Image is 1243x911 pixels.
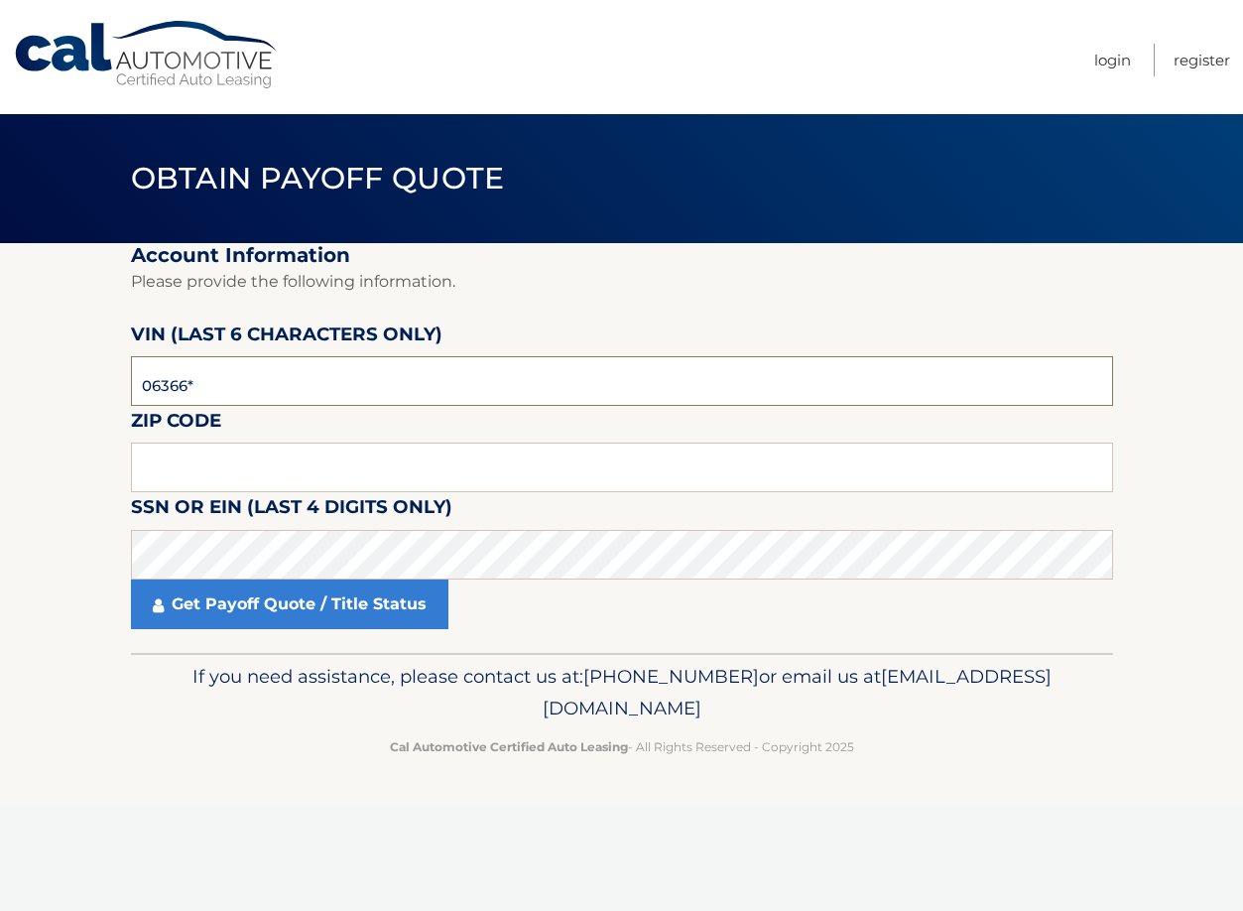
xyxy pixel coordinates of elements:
[131,243,1113,268] h2: Account Information
[131,160,505,196] span: Obtain Payoff Quote
[144,661,1100,724] p: If you need assistance, please contact us at: or email us at
[583,665,759,688] span: [PHONE_NUMBER]
[131,492,452,529] label: SSN or EIN (last 4 digits only)
[131,320,442,356] label: VIN (last 6 characters only)
[144,736,1100,757] p: - All Rights Reserved - Copyright 2025
[1174,44,1230,76] a: Register
[390,739,628,754] strong: Cal Automotive Certified Auto Leasing
[131,580,448,629] a: Get Payoff Quote / Title Status
[131,268,1113,296] p: Please provide the following information.
[13,20,281,90] a: Cal Automotive
[131,406,221,443] label: Zip Code
[1094,44,1131,76] a: Login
